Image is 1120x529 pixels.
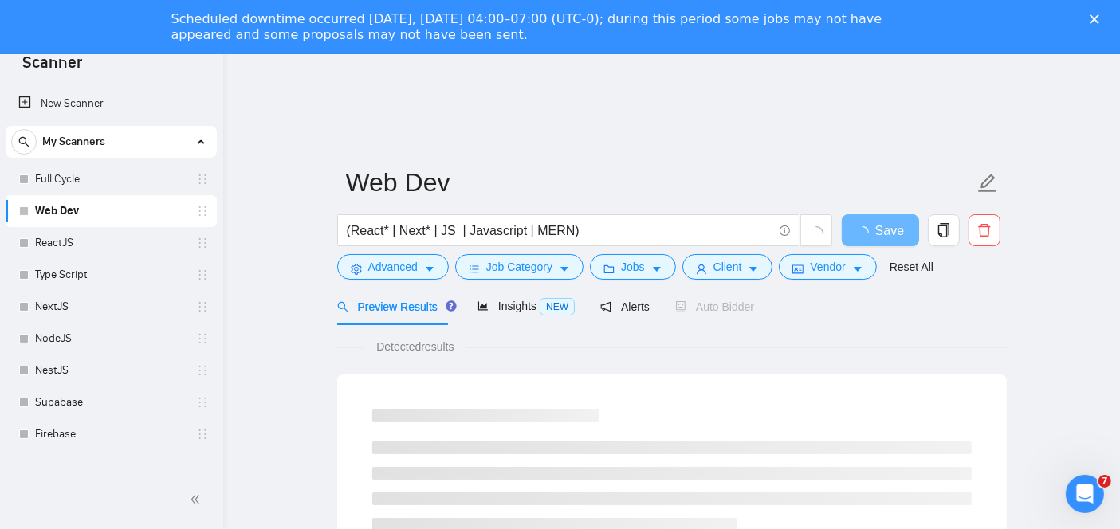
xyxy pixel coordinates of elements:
[809,226,823,241] span: loading
[444,299,458,313] div: Tooltip anchor
[368,258,418,276] span: Advanced
[351,263,362,275] span: setting
[455,254,584,280] button: barsJob Categorycaret-down
[365,338,465,355] span: Detected results
[651,263,662,275] span: caret-down
[35,355,187,386] a: NestJS
[810,258,845,276] span: Vendor
[600,300,650,313] span: Alerts
[477,300,575,312] span: Insights
[852,263,863,275] span: caret-down
[337,301,348,312] span: search
[477,300,489,312] span: area-chart
[875,221,904,241] span: Save
[196,300,209,313] span: holder
[792,263,804,275] span: idcard
[196,364,209,377] span: holder
[748,263,759,275] span: caret-down
[196,428,209,441] span: holder
[337,300,452,313] span: Preview Results
[977,173,998,194] span: edit
[12,136,36,147] span: search
[621,258,645,276] span: Jobs
[842,214,919,246] button: Save
[779,254,876,280] button: idcardVendorcaret-down
[1090,14,1106,24] div: Close
[713,258,742,276] span: Client
[190,492,206,507] span: double-left
[6,88,217,120] li: New Scanner
[171,11,924,43] div: Scheduled downtime occurred [DATE], [DATE] 04:00–07:00 (UTC-0); during this period some jobs may ...
[196,396,209,409] span: holder
[35,323,187,355] a: NodeJS
[35,163,187,195] a: Full Cycle
[11,129,37,155] button: search
[559,263,570,275] span: caret-down
[42,126,105,158] span: My Scanners
[35,259,187,291] a: Type Script
[780,225,790,236] span: info-circle
[18,88,204,120] a: New Scanner
[1098,475,1111,488] span: 7
[337,254,449,280] button: settingAdvancedcaret-down
[600,301,611,312] span: notification
[196,332,209,345] span: holder
[35,291,187,323] a: NextJS
[35,418,187,450] a: Firebase
[928,214,960,246] button: copy
[1066,475,1104,513] iframe: Intercom live chat
[469,263,480,275] span: bars
[196,237,209,249] span: holder
[35,195,187,227] a: Web Dev
[929,223,959,237] span: copy
[35,227,187,259] a: ReactJS
[590,254,676,280] button: folderJobscaret-down
[969,223,1000,237] span: delete
[856,226,875,239] span: loading
[682,254,773,280] button: userClientcaret-down
[196,268,209,281] span: holder
[540,298,575,315] span: NEW
[675,301,686,312] span: robot
[10,51,95,84] span: Scanner
[424,263,435,275] span: caret-down
[603,263,615,275] span: folder
[347,221,772,241] input: Search Freelance Jobs...
[486,258,552,276] span: Job Category
[890,258,933,276] a: Reset All
[35,386,187,418] a: Supabase
[675,300,754,313] span: Auto Bidder
[196,173,209,186] span: holder
[696,263,707,275] span: user
[969,214,1000,246] button: delete
[196,205,209,217] span: holder
[346,163,974,202] input: Scanner name...
[6,126,217,450] li: My Scanners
